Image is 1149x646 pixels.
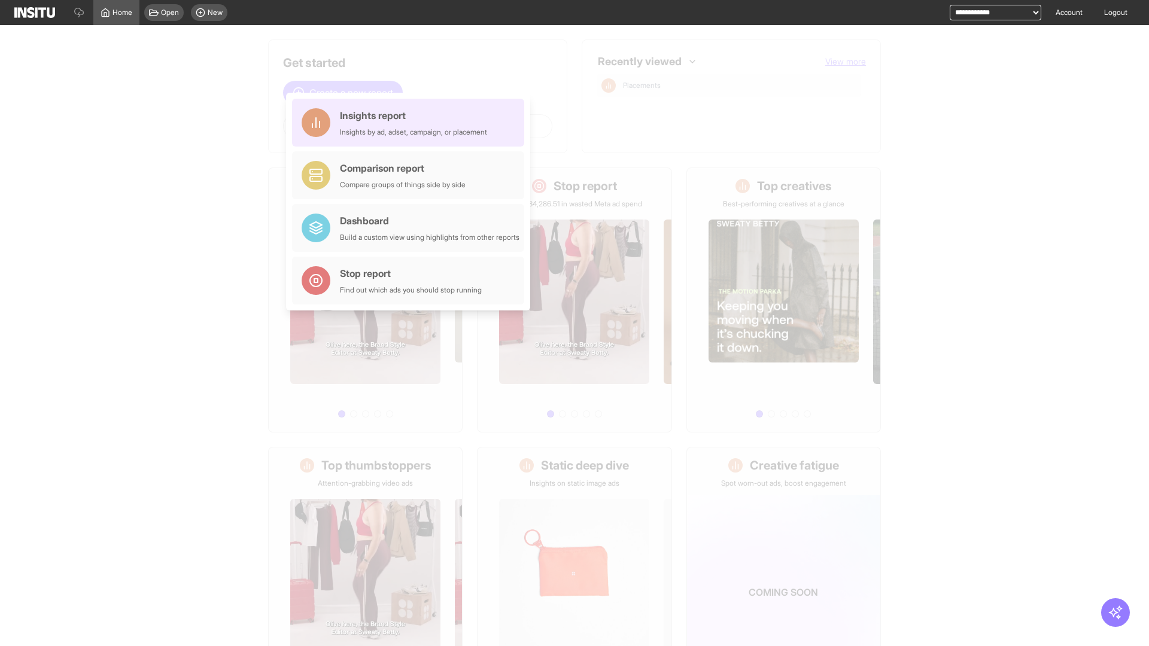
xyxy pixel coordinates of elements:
div: Comparison report [340,161,466,175]
span: Home [113,8,132,17]
div: Dashboard [340,214,519,228]
div: Find out which ads you should stop running [340,285,482,295]
span: New [208,8,223,17]
div: Insights report [340,108,487,123]
div: Compare groups of things side by side [340,180,466,190]
div: Insights by ad, adset, campaign, or placement [340,127,487,137]
div: Build a custom view using highlights from other reports [340,233,519,242]
img: Logo [14,7,55,18]
span: Open [161,8,179,17]
div: Stop report [340,266,482,281]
